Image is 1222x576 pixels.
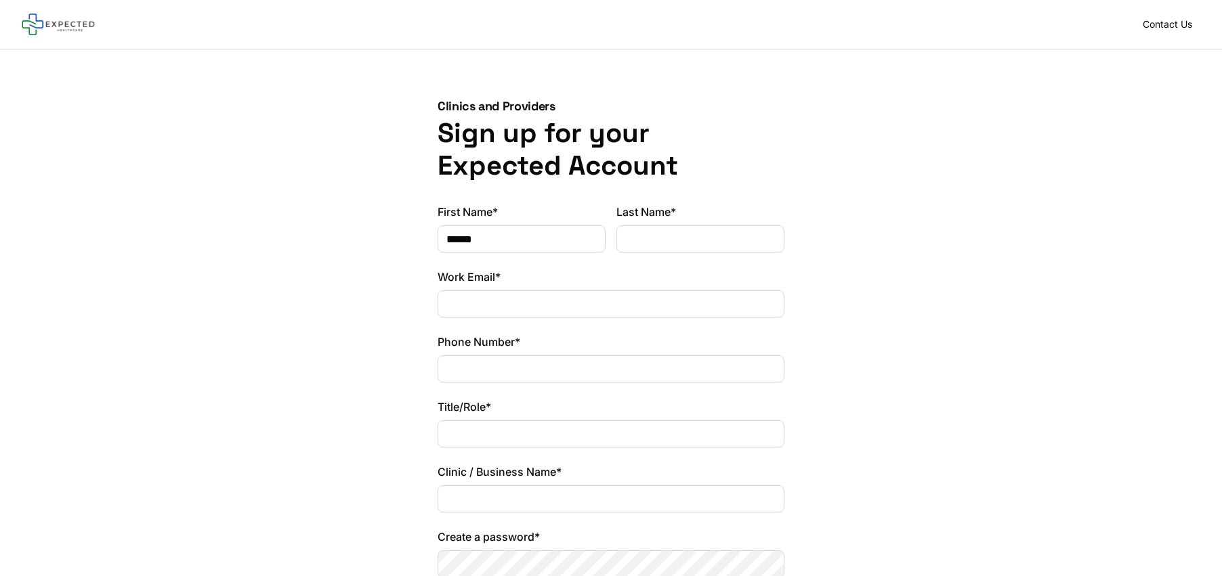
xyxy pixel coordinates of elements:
[438,529,784,545] label: Create a password*
[438,464,784,480] label: Clinic / Business Name*
[616,204,784,220] label: Last Name*
[438,204,606,220] label: First Name*
[438,334,784,350] label: Phone Number*
[438,117,784,182] h1: Sign up for your Expected Account
[438,98,784,114] p: Clinics and Providers
[1135,15,1200,34] a: Contact Us
[438,399,784,415] label: Title/Role*
[438,269,784,285] label: Work Email*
